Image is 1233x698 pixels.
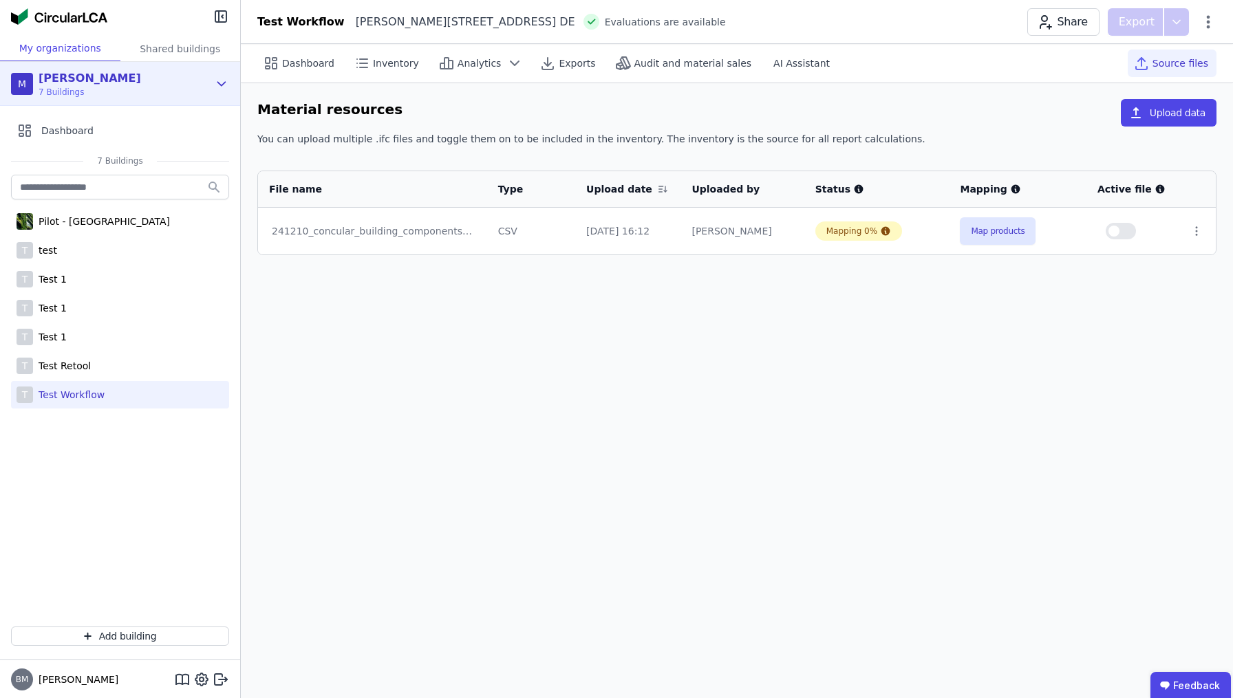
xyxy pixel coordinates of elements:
span: Exports [559,56,595,70]
span: Inventory [373,56,419,70]
div: T [17,358,33,374]
div: Shared buildings [120,36,241,61]
div: File name [269,182,458,196]
div: Upload date [586,182,653,196]
img: Pilot - Green Building [17,210,33,232]
div: [PERSON_NAME] [691,224,793,238]
div: Pilot - [GEOGRAPHIC_DATA] [33,215,170,228]
div: T [17,329,33,345]
span: 7 Buildings [39,87,141,98]
div: [PERSON_NAME][STREET_ADDRESS] DE [345,14,575,30]
div: Test 1 [33,272,67,286]
p: Export [1119,14,1157,30]
div: Test 1 [33,330,67,344]
span: Audit and material sales [634,56,752,70]
div: T [17,386,33,403]
div: Type [498,182,548,196]
button: Upload data [1121,99,1216,127]
h6: Material resources [257,99,403,121]
div: [PERSON_NAME] [39,70,141,87]
span: [PERSON_NAME] [33,673,118,686]
div: Status [815,182,939,196]
div: 241210_concular_building_components_template_filled1.xlsx [272,224,473,238]
span: Dashboard [41,124,94,138]
div: Test Retool [33,359,91,373]
span: Dashboard [282,56,334,70]
span: Analytics [458,56,502,70]
div: T [17,242,33,259]
div: Mapping 0% [826,226,877,237]
span: AI Assistant [773,56,830,70]
div: Test Workflow [33,388,105,402]
span: Evaluations are available [605,15,726,29]
div: T [17,271,33,287]
button: Add building [11,626,229,646]
button: Share [1027,8,1099,36]
img: Concular [11,8,107,25]
div: test [33,243,57,257]
div: Uploaded by [691,182,776,196]
span: BM [16,675,29,684]
div: Active file [1097,182,1168,196]
div: [DATE] 16:12 [586,224,669,238]
span: 7 Buildings [83,155,156,166]
div: CSV [498,224,564,238]
div: M [11,73,33,95]
div: Test Workflow [257,14,345,30]
div: You can upload multiple .ifc files and toggle them on to be included in the inventory. The invent... [257,132,1216,157]
div: Mapping [960,182,1075,196]
div: Test 1 [33,301,67,315]
div: T [17,300,33,316]
span: Source files [1152,56,1208,70]
button: Map products [960,217,1036,245]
